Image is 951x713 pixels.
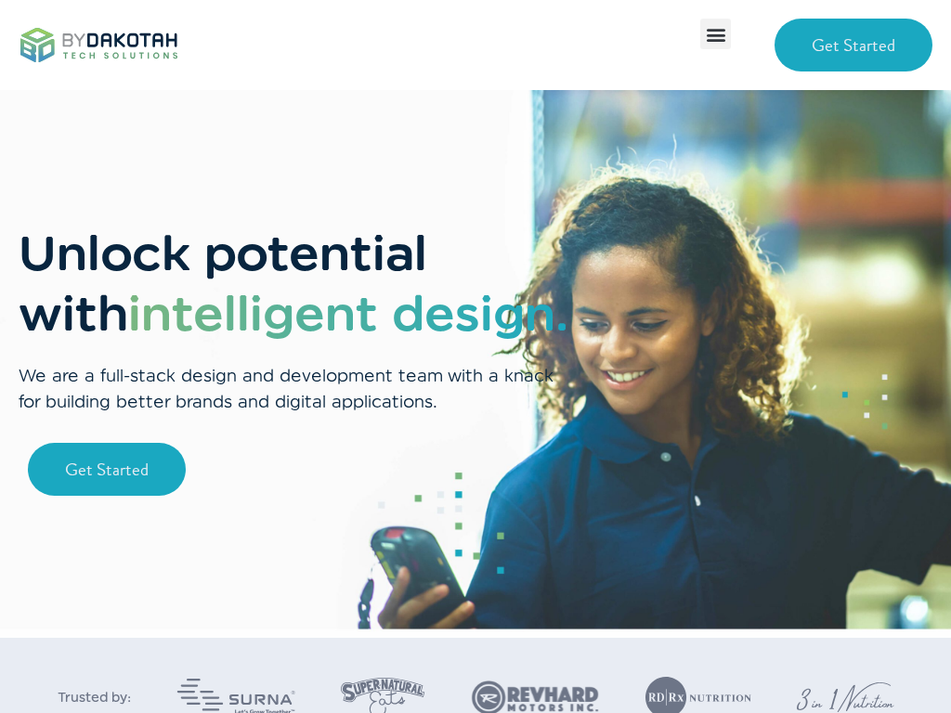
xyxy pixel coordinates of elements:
div: Menu Toggle [700,19,731,49]
span: Get Started [812,32,895,58]
a: Get Started [28,443,186,496]
span: intelligent design. [128,286,568,342]
span: Trusted by: [58,690,131,705]
h1: Unlock potential with [19,224,572,344]
span: Get Started [65,457,149,482]
a: Get Started [775,19,932,71]
p: We are a full-stack design and development team with a knack for building better brands and digit... [19,363,572,415]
